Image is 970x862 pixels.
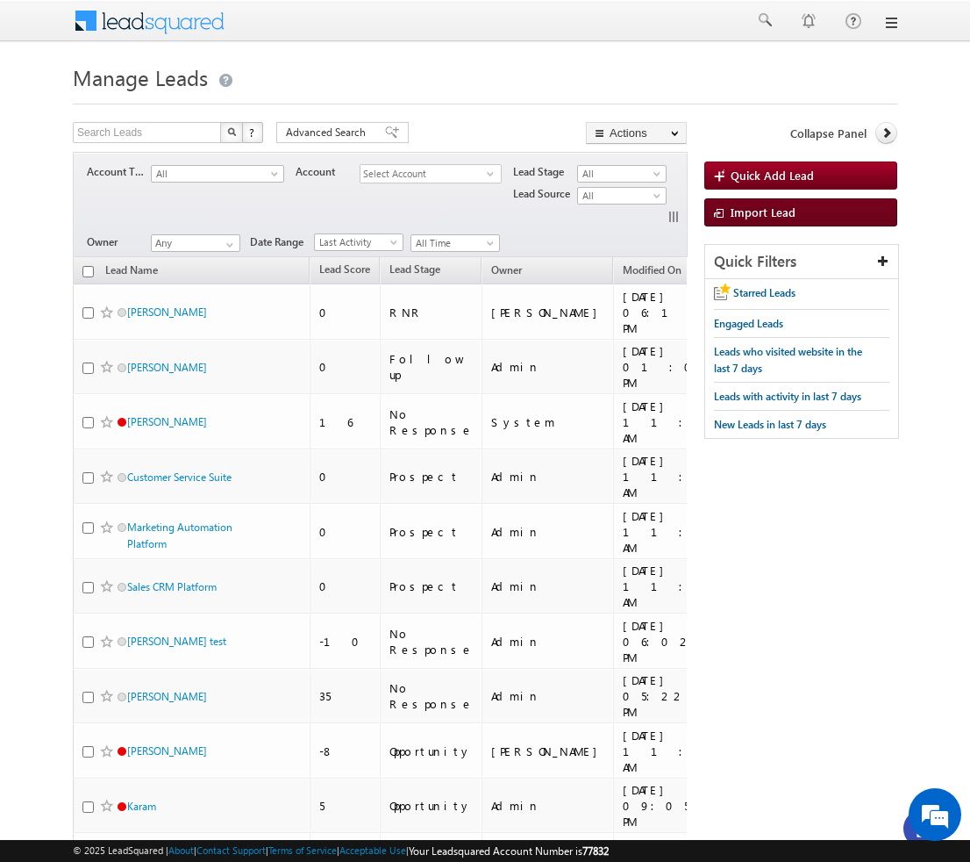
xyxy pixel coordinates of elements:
div: 16 [319,414,372,430]
a: All [577,187,667,205]
span: Owner [491,263,522,277]
div: 0 [319,469,372,485]
textarea: Type your message and hit 'Enter' [23,162,320,526]
div: Opportunity [389,743,474,759]
div: 0 [319,359,372,375]
a: About [168,844,194,856]
a: Sales CRM Platform [127,580,217,593]
div: No Response [389,406,474,438]
a: All [577,165,667,183]
span: © 2025 LeadSquared | | | | | [73,843,609,859]
div: Opportunity [389,798,474,814]
div: Admin [491,359,606,375]
span: Import Lead [731,205,795,219]
div: [DATE] 11:52 AM [623,508,711,556]
div: Admin [491,578,606,594]
a: Lead Stage [381,260,449,283]
a: Terms of Service [268,844,337,856]
a: [PERSON_NAME] [127,690,207,703]
div: -8 [319,743,372,759]
span: Lead Stage [513,164,577,180]
span: select [487,169,501,177]
div: Admin [491,798,606,814]
span: Engaged Leads [714,317,783,330]
div: Chat with us now [91,92,295,115]
div: Minimize live chat window [288,9,330,51]
div: Admin [491,524,606,540]
a: [PERSON_NAME] [127,744,207,758]
a: Lead Score [310,260,379,283]
div: [DATE] 09:05 PM [623,782,711,830]
a: Lead Name [96,261,167,284]
a: Karam [127,800,156,813]
span: All Time [411,235,495,251]
span: Select Account [360,165,487,183]
span: Lead Source [513,186,577,202]
a: [PERSON_NAME] [127,415,207,428]
div: -10 [319,634,372,650]
a: All [151,165,284,183]
em: Start Chat [239,541,318,564]
div: Admin [491,469,606,485]
span: All [578,188,661,204]
span: Last Activity [315,234,398,250]
div: Follow up [389,351,474,383]
span: Modified On [623,263,681,277]
span: Advanced Search [286,125,371,140]
div: Prospect [389,524,474,540]
input: Type to Search [151,234,240,252]
a: Customer Service Suite [127,471,232,484]
div: Quick Filters [705,245,898,279]
span: Manage Leads [73,63,208,91]
span: All [152,166,273,182]
img: Search [227,127,236,136]
a: Marketing Automation Platform [127,521,232,550]
div: System [491,414,606,430]
div: [DATE] 11:26 AM [623,728,711,775]
a: [PERSON_NAME] test [127,635,226,648]
span: Lead Score [319,262,370,276]
span: 77832 [582,844,609,858]
div: No Response [389,680,474,712]
div: [PERSON_NAME] [491,743,606,759]
div: [DATE] 11:52 AM [623,563,711,610]
span: Starred Leads [733,286,795,299]
div: 0 [319,578,372,594]
a: [PERSON_NAME] [127,361,207,374]
input: Check all records [82,266,94,277]
button: Actions [586,122,687,144]
span: ? [249,125,257,140]
span: Lead Stage [389,262,440,276]
a: Show All Items [217,236,239,254]
div: 5 [319,798,372,814]
div: [DATE] 01:05 PM [623,343,711,391]
span: Leads with activity in last 7 days [714,390,861,403]
div: 35 [319,688,372,704]
div: Prospect [389,469,474,485]
div: Select Account [360,164,502,183]
div: Prospect [389,578,474,594]
div: [DATE] 05:22 PM [623,672,711,720]
div: [DATE] 06:02 PM [623,618,711,665]
a: Acceptable Use [339,844,406,856]
span: Owner [87,234,151,250]
span: Your Leadsquared Account Number is [409,844,609,858]
div: No Response [389,626,474,657]
button: ? [242,122,263,143]
span: Date Range [250,234,314,250]
a: All Time [410,234,500,252]
div: 0 [319,524,372,540]
div: [PERSON_NAME] [491,305,606,320]
a: Last Activity [314,233,403,251]
div: Admin [491,634,606,650]
div: [DATE] 06:14 PM [623,289,711,336]
a: Contact Support [196,844,266,856]
div: 0 [319,305,372,320]
div: RNR [389,305,474,320]
span: Leads who visited website in the last 7 days [714,345,862,375]
a: [PERSON_NAME] [127,305,207,319]
span: Collapse Panel [790,126,867,141]
span: Quick Add Lead [731,168,814,183]
span: Account [296,164,360,180]
span: All [578,166,661,182]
